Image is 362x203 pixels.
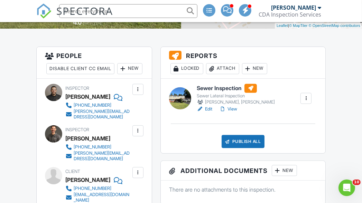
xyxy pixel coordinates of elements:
[46,63,114,74] div: Disable Client CC Email
[59,4,197,18] input: Search everything...
[65,133,110,144] div: [PERSON_NAME]
[170,63,203,74] div: Locked
[197,99,275,106] div: [PERSON_NAME], [PERSON_NAME]
[161,47,326,79] h3: Reports
[169,186,317,193] p: There are no attachments to this inspection.
[74,192,131,203] div: [EMAIL_ADDRESS][DOMAIN_NAME]
[353,180,361,185] span: 10
[275,23,362,29] div: |
[74,151,131,162] div: [PERSON_NAME][EMAIL_ADDRESS][DOMAIN_NAME]
[222,135,265,148] div: Publish All
[65,192,131,203] a: [EMAIL_ADDRESS][DOMAIN_NAME]
[65,91,110,102] div: [PERSON_NAME]
[65,127,89,132] span: Inspector
[37,47,152,79] h3: People
[65,151,131,162] a: [PERSON_NAME][EMAIL_ADDRESS][DOMAIN_NAME]
[197,93,275,99] div: Sewer Lateral Inspection
[117,63,142,74] div: New
[197,106,212,113] a: Edit
[289,23,308,28] a: © MapTiler
[65,86,89,91] span: Inspector
[73,19,82,26] div: 4.0
[219,106,237,113] a: View
[74,103,111,108] div: [PHONE_NUMBER]
[338,180,355,196] iframe: Intercom live chat
[65,144,131,151] a: [PHONE_NUMBER]
[161,161,326,181] h3: Additional Documents
[277,23,288,28] a: Leaflet
[65,175,110,185] div: [PERSON_NAME]
[74,144,111,150] div: [PHONE_NUMBER]
[65,185,131,192] a: [PHONE_NUMBER]
[65,169,80,174] span: Client
[242,63,267,74] div: New
[309,23,360,28] a: © OpenStreetMap contributors
[36,9,113,24] a: SPECTORA
[36,3,52,19] img: The Best Home Inspection Software - Spectora
[65,109,131,120] a: [PERSON_NAME][EMAIL_ADDRESS][DOMAIN_NAME]
[197,84,275,93] h6: Sewer Inspection
[65,102,131,109] a: [PHONE_NUMBER]
[74,109,131,120] div: [PERSON_NAME][EMAIL_ADDRESS][DOMAIN_NAME]
[272,165,297,176] div: New
[259,11,321,18] div: CDA Inspection Services
[206,63,239,74] div: Attach
[74,186,111,191] div: [PHONE_NUMBER]
[271,4,316,11] div: [PERSON_NAME]
[197,84,275,106] a: Sewer Inspection Sewer Lateral Inspection [PERSON_NAME], [PERSON_NAME]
